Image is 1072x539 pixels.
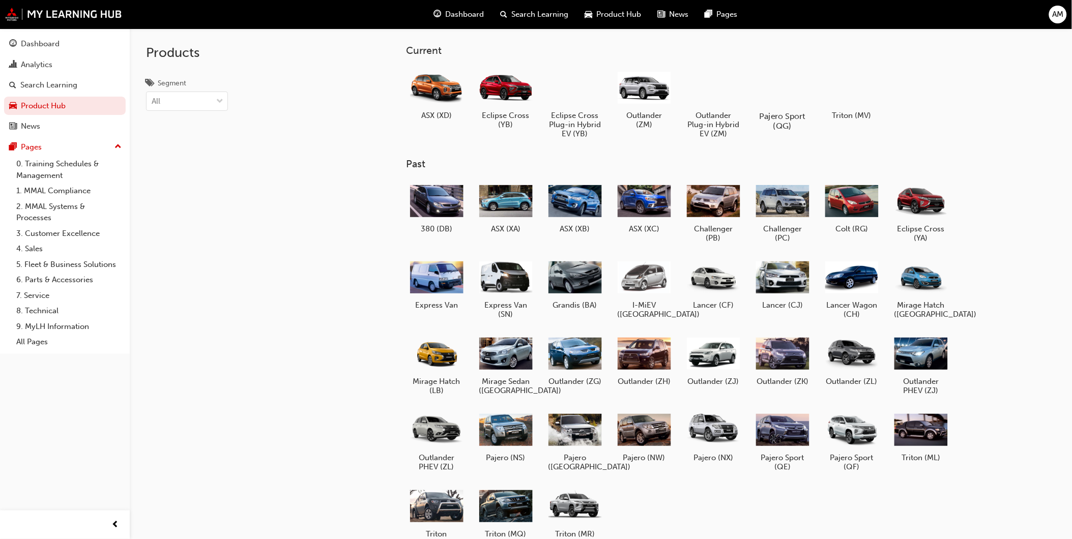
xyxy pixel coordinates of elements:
[479,529,533,538] h5: Triton (MQ)
[687,453,740,462] h5: Pajero (NX)
[548,111,602,138] h5: Eclipse Cross Plug-in Hybrid EV (YB)
[755,111,811,131] h5: Pajero Sport (QG)
[544,331,605,390] a: Outlander (ZG)
[9,40,17,49] span: guage-icon
[894,453,948,462] h5: Triton (ML)
[894,224,948,243] h5: Eclipse Cross (YA)
[21,59,52,71] div: Analytics
[756,224,809,243] h5: Challenger (PC)
[890,331,951,399] a: Outlander PHEV (ZJ)
[12,199,126,226] a: 2. MMAL Systems & Processes
[12,156,126,183] a: 0. Training Schedules & Management
[501,8,508,21] span: search-icon
[614,65,675,133] a: Outlander (ZM)
[12,288,126,304] a: 7. Service
[544,178,605,237] a: ASX (XB)
[825,224,879,233] h5: Colt (RG)
[434,8,442,21] span: guage-icon
[752,65,813,133] a: Pajero Sport (QG)
[544,407,605,475] a: Pajero ([GEOGRAPHIC_DATA])
[4,117,126,136] a: News
[4,76,126,95] a: Search Learning
[12,272,126,288] a: 6. Parts & Accessories
[756,301,809,310] h5: Lancer (CJ)
[406,65,467,124] a: ASX (XD)
[697,4,746,25] a: pages-iconPages
[475,255,536,323] a: Express Van (SN)
[683,331,744,390] a: Outlander (ZJ)
[406,158,984,170] h3: Past
[756,377,809,386] h5: Outlander (ZK)
[12,241,126,257] a: 4. Sales
[752,331,813,390] a: Outlander (ZK)
[9,81,16,90] span: search-icon
[752,255,813,314] a: Lancer (CJ)
[614,407,675,466] a: Pajero (NW)
[687,224,740,243] h5: Challenger (PB)
[756,453,809,471] h5: Pajero Sport (QE)
[683,255,744,314] a: Lancer (CF)
[12,257,126,273] a: 5. Fleet & Business Solutions
[618,377,671,386] h5: Outlander (ZH)
[12,319,126,335] a: 9. MyLH Information
[5,8,122,21] img: mmal
[683,65,744,142] a: Outlander Plug-in Hybrid EV (ZM)
[683,407,744,466] a: Pajero (NX)
[894,301,948,319] h5: Mirage Hatch ([GEOGRAPHIC_DATA])
[446,9,484,20] span: Dashboard
[658,8,665,21] span: news-icon
[9,61,17,70] span: chart-icon
[4,33,126,138] button: DashboardAnalyticsSearch LearningProduct HubNews
[406,178,467,237] a: 380 (DB)
[410,377,463,395] h5: Mirage Hatch (LB)
[1049,6,1067,23] button: AM
[475,178,536,237] a: ASX (XA)
[112,519,120,531] span: prev-icon
[670,9,689,20] span: News
[821,65,882,124] a: Triton (MV)
[752,407,813,475] a: Pajero Sport (QE)
[479,453,533,462] h5: Pajero (NS)
[687,111,740,138] h5: Outlander Plug-in Hybrid EV (ZM)
[475,331,536,399] a: Mirage Sedan ([GEOGRAPHIC_DATA])
[21,141,42,153] div: Pages
[705,8,713,21] span: pages-icon
[21,38,60,50] div: Dashboard
[158,78,186,88] div: Segment
[4,138,126,157] button: Pages
[475,407,536,466] a: Pajero (NS)
[890,178,951,247] a: Eclipse Cross (YA)
[687,301,740,310] h5: Lancer (CF)
[825,453,879,471] h5: Pajero Sport (QF)
[406,331,467,399] a: Mirage Hatch (LB)
[12,334,126,350] a: All Pages
[4,35,126,53] a: Dashboard
[687,377,740,386] h5: Outlander (ZJ)
[890,407,951,466] a: Triton (ML)
[479,224,533,233] h5: ASX (XA)
[406,45,984,56] h3: Current
[548,377,602,386] h5: Outlander (ZG)
[821,255,882,323] a: Lancer Wagon (CH)
[1053,9,1064,20] span: AM
[890,255,951,323] a: Mirage Hatch ([GEOGRAPHIC_DATA])
[825,301,879,319] h5: Lancer Wagon (CH)
[512,9,569,20] span: Search Learning
[825,111,879,120] h5: Triton (MV)
[479,301,533,319] h5: Express Van (SN)
[426,4,492,25] a: guage-iconDashboard
[894,377,948,395] h5: Outlander PHEV (ZJ)
[585,8,593,21] span: car-icon
[492,4,577,25] a: search-iconSearch Learning
[548,529,602,538] h5: Triton (MR)
[406,255,467,314] a: Express Van
[548,224,602,233] h5: ASX (XB)
[597,9,642,20] span: Product Hub
[618,301,671,319] h5: I-MiEV ([GEOGRAPHIC_DATA])
[146,79,154,88] span: tags-icon
[614,331,675,390] a: Outlander (ZH)
[821,178,882,237] a: Colt (RG)
[9,122,17,131] span: news-icon
[717,9,738,20] span: Pages
[752,178,813,247] a: Challenger (PC)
